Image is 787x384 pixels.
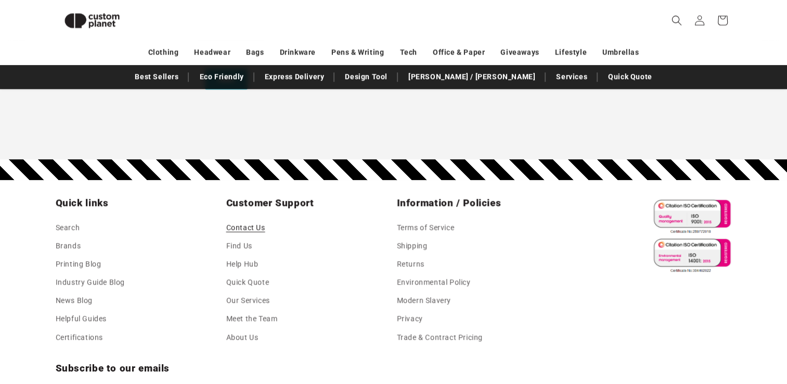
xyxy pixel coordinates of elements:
[397,328,483,347] a: Trade & Contract Pricing
[56,255,101,273] a: Printing Blog
[56,4,128,37] img: Custom Planet
[226,237,252,255] a: Find Us
[397,310,423,328] a: Privacy
[399,43,417,61] a: Tech
[130,68,184,86] a: Best Sellers
[397,255,424,273] a: Returns
[226,197,391,209] h2: Customer Support
[56,221,80,237] a: Search
[56,310,107,328] a: Helpful Guides
[226,221,265,237] a: Contact Us
[280,43,316,61] a: Drinkware
[340,68,393,86] a: Design Tool
[246,43,264,61] a: Bags
[397,237,428,255] a: Shipping
[649,197,732,236] img: ISO 9001 Certified
[735,334,787,384] iframe: Chat Widget
[194,68,249,86] a: Eco Friendly
[56,291,93,310] a: News Blog
[226,328,259,347] a: About Us
[56,273,125,291] a: Industry Guide Blog
[500,43,539,61] a: Giveaways
[226,273,269,291] a: Quick Quote
[555,43,587,61] a: Lifestyle
[665,9,688,32] summary: Search
[397,273,471,291] a: Environmental Policy
[649,236,732,275] img: ISO 14001 Certified
[403,68,540,86] a: [PERSON_NAME] / [PERSON_NAME]
[226,255,259,273] a: Help Hub
[226,310,278,328] a: Meet the Team
[194,43,230,61] a: Headwear
[331,43,384,61] a: Pens & Writing
[433,43,485,61] a: Office & Paper
[260,68,330,86] a: Express Delivery
[148,43,179,61] a: Clothing
[397,197,561,209] h2: Information / Policies
[226,291,270,310] a: Our Services
[56,197,220,209] h2: Quick links
[551,68,592,86] a: Services
[56,328,103,347] a: Certifications
[56,237,81,255] a: Brands
[603,68,657,86] a: Quick Quote
[397,291,451,310] a: Modern Slavery
[56,362,596,375] h2: Subscribe to our emails
[397,221,455,237] a: Terms of Service
[602,43,639,61] a: Umbrellas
